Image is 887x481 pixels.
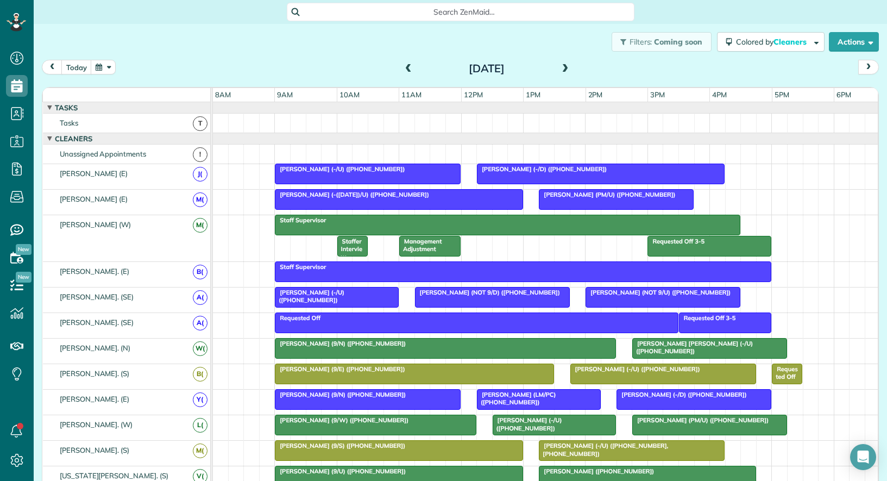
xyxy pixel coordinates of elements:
span: ! [193,147,207,162]
span: M( [193,218,207,233]
span: [PERSON_NAME] (9/U) ([PHONE_NUMBER]) [274,467,406,475]
span: [PERSON_NAME] (9/N) ([PHONE_NUMBER]) [274,391,406,398]
span: 4pm [710,90,729,99]
span: [PERSON_NAME] (W) [58,220,133,229]
span: [PERSON_NAME]. (N) [58,343,133,352]
span: [PERSON_NAME] (9/N) ([PHONE_NUMBER]) [274,340,406,347]
span: [PERSON_NAME] (9/S) ([PHONE_NUMBER]) [274,442,406,449]
span: [PERSON_NAME] (-/U) ([PHONE_NUMBER]) [274,165,405,173]
span: [PERSON_NAME] (-([DATE])/U) ([PHONE_NUMBER]) [274,191,430,198]
span: Y( [193,392,207,407]
span: 11am [399,90,424,99]
div: Open Intercom Messenger [850,444,876,470]
span: [PERSON_NAME]. (S) [58,369,131,378]
span: Cleaners [773,37,808,47]
span: [PERSON_NAME] (-/U) ([PHONE_NUMBER]) [570,365,701,373]
span: [PERSON_NAME] (E) [58,195,130,203]
span: Tasks [58,118,80,127]
button: today [61,60,92,74]
span: [PERSON_NAME] (-/U) ([PHONE_NUMBER]) [274,289,344,304]
span: [PERSON_NAME] (NOT 9/D) ([PHONE_NUMBER]) [414,289,561,296]
span: Coming soon [654,37,703,47]
span: [PERSON_NAME] (-/U) ([PHONE_NUMBER], [PHONE_NUMBER]) [538,442,668,457]
span: 6pm [834,90,853,99]
span: W( [193,341,207,356]
span: New [16,244,32,255]
span: 10am [337,90,362,99]
span: [PERSON_NAME] (9/W) ([PHONE_NUMBER]) [274,416,409,424]
span: A( [193,290,207,305]
span: 9am [275,90,295,99]
span: [PERSON_NAME]. (W) [58,420,135,429]
span: 12pm [462,90,485,99]
span: A( [193,316,207,330]
span: [PERSON_NAME] (LM/PC) ([PHONE_NUMBER]) [476,391,556,406]
span: B( [193,367,207,382]
span: Requested Off [771,365,797,380]
span: Requested Off 3-5 [678,314,737,322]
span: [PERSON_NAME]. (SE) [58,318,136,327]
span: [PERSON_NAME]. (E) [58,267,131,276]
span: Staff Supervisor [274,216,326,224]
span: Tasks [53,103,80,112]
button: prev [42,60,62,74]
span: [PERSON_NAME] (-/D) ([PHONE_NUMBER]) [476,165,607,173]
span: [PERSON_NAME]. (SE) [58,292,136,301]
span: Cleaners [53,134,95,143]
span: M( [193,192,207,207]
span: 2pm [586,90,605,99]
span: [PERSON_NAME] [PERSON_NAME] (-/U) ([PHONE_NUMBER]) [632,340,753,355]
span: J( [193,167,207,182]
span: [PERSON_NAME] (PM/U) ([PHONE_NUMBER]) [538,191,676,198]
span: Unassigned Appointments [58,149,148,158]
button: Actions [829,32,879,52]
span: [PERSON_NAME] (-/U) ([PHONE_NUMBER]) [492,416,562,432]
span: L( [193,418,207,433]
span: 8am [213,90,233,99]
span: [US_STATE][PERSON_NAME]. (S) [58,471,171,480]
span: Requested Off 3-5 [647,238,705,245]
span: 5pm [772,90,791,99]
span: [PERSON_NAME] (PM/U) ([PHONE_NUMBER]) [632,416,769,424]
span: Staff Supervisor [274,263,326,271]
span: [PERSON_NAME]. (S) [58,446,131,454]
span: [PERSON_NAME]. (E) [58,395,131,403]
span: 1pm [524,90,543,99]
button: Colored byCleaners [717,32,825,52]
span: 3pm [648,90,667,99]
span: [PERSON_NAME] (-/D) ([PHONE_NUMBER]) [616,391,747,398]
span: New [16,272,32,283]
span: Colored by [736,37,810,47]
span: Filters: [630,37,652,47]
button: next [858,60,879,74]
span: [PERSON_NAME] ([PHONE_NUMBER]) [538,467,655,475]
span: Management Adjustment [399,238,442,253]
h2: [DATE] [419,63,555,74]
span: Requested Off [274,314,321,322]
span: Staffer Interview [337,238,362,261]
span: M( [193,443,207,458]
span: [PERSON_NAME] (9/E) ([PHONE_NUMBER]) [274,365,405,373]
span: T [193,116,207,131]
span: B( [193,265,207,279]
span: [PERSON_NAME] (E) [58,169,130,178]
span: [PERSON_NAME] (NOT 9/U) ([PHONE_NUMBER]) [585,289,731,296]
